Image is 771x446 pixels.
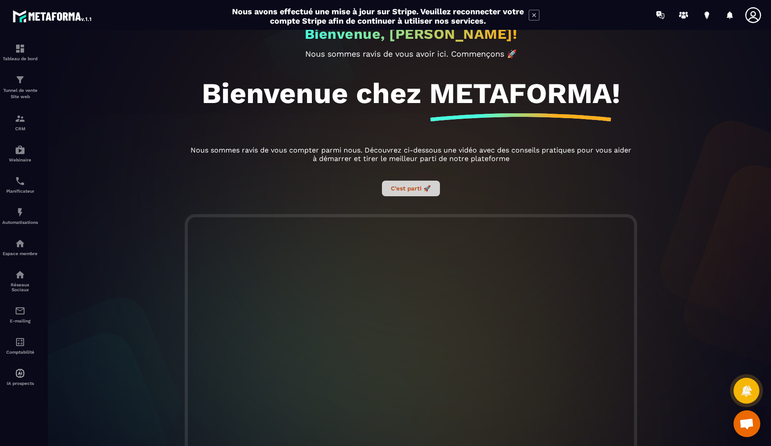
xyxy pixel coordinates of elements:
[2,318,38,323] p: E-mailing
[188,146,634,163] p: Nous sommes ravis de vous compter parmi nous. Découvrez ci-dessous une vidéo avec des conseils pr...
[15,74,25,85] img: formation
[15,337,25,347] img: accountant
[2,189,38,194] p: Planificateur
[2,37,38,68] a: formationformationTableau de bord
[15,306,25,316] img: email
[15,176,25,186] img: scheduler
[15,238,25,249] img: automations
[2,299,38,330] a: emailemailE-mailing
[15,145,25,155] img: automations
[15,368,25,379] img: automations
[2,56,38,61] p: Tableau de bord
[2,282,38,292] p: Réseaux Sociaux
[2,157,38,162] p: Webinaire
[2,200,38,231] a: automationsautomationsAutomatisations
[188,49,634,58] p: Nous sommes ravis de vous avoir ici. Commençons 🚀
[15,43,25,54] img: formation
[15,113,25,124] img: formation
[232,7,524,25] h2: Nous avons effectué une mise à jour sur Stripe. Veuillez reconnecter votre compte Stripe afin de ...
[2,138,38,169] a: automationsautomationsWebinaire
[2,263,38,299] a: social-networksocial-networkRéseaux Sociaux
[305,25,518,42] h2: Bienvenue, [PERSON_NAME]!
[734,410,760,437] div: Ouvrir le chat
[202,76,620,110] h1: Bienvenue chez METAFORMA!
[2,126,38,131] p: CRM
[2,350,38,355] p: Comptabilité
[2,330,38,361] a: accountantaccountantComptabilité
[2,68,38,107] a: formationformationTunnel de vente Site web
[2,381,38,386] p: IA prospects
[2,107,38,138] a: formationformationCRM
[15,207,25,218] img: automations
[15,269,25,280] img: social-network
[2,87,38,100] p: Tunnel de vente Site web
[382,184,440,192] a: C’est parti 🚀
[2,231,38,263] a: automationsautomationsEspace membre
[2,251,38,256] p: Espace membre
[382,181,440,196] button: C’est parti 🚀
[2,169,38,200] a: schedulerschedulerPlanificateur
[12,8,93,24] img: logo
[2,220,38,225] p: Automatisations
